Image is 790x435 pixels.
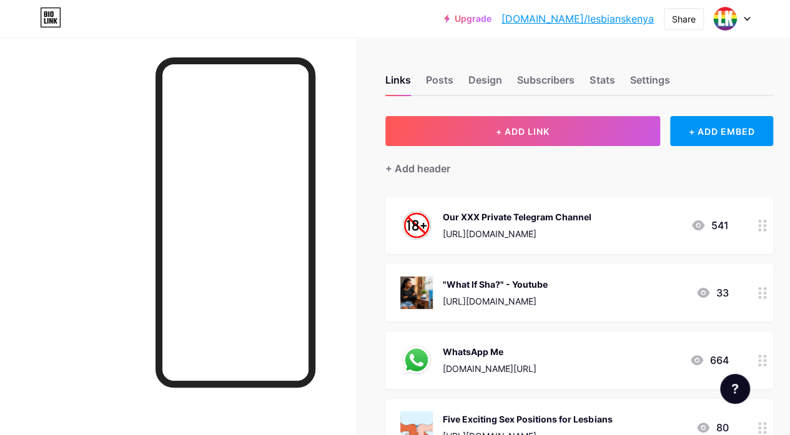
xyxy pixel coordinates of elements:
[696,420,728,435] div: 80
[385,72,411,95] div: Links
[590,72,615,95] div: Stats
[400,209,433,242] img: Our XXX Private Telegram Channel
[670,116,773,146] div: + ADD EMBED
[400,344,433,376] img: WhatsApp Me
[385,161,450,176] div: + Add header
[689,353,728,368] div: 664
[385,116,660,146] button: + ADD LINK
[468,72,502,95] div: Design
[443,362,536,375] div: [DOMAIN_NAME][URL]
[426,72,453,95] div: Posts
[496,126,550,137] span: + ADD LINK
[501,11,654,26] a: [DOMAIN_NAME]/lesbianskenya
[443,295,548,308] div: [URL][DOMAIN_NAME]
[443,345,536,358] div: WhatsApp Me
[444,14,491,24] a: Upgrade
[691,218,728,233] div: 541
[443,413,612,426] div: Five Exciting Sex Positions for Lesbians
[630,72,669,95] div: Settings
[713,7,737,31] img: Git Gitau
[443,278,548,291] div: "What If Sha?" - Youtube
[672,12,696,26] div: Share
[443,227,591,240] div: [URL][DOMAIN_NAME]
[696,285,728,300] div: 33
[517,72,575,95] div: Subscribers
[400,276,433,309] img: "What If Sha?" - Youtube
[443,210,591,223] div: Our XXX Private Telegram Channel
